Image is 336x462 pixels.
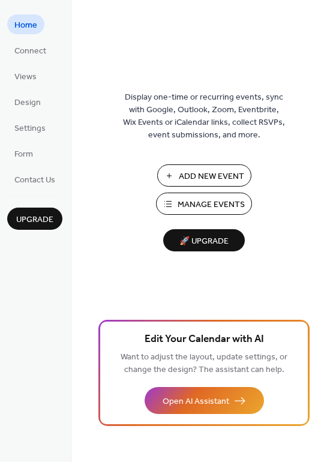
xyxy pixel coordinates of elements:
[7,118,53,137] a: Settings
[145,331,264,348] span: Edit Your Calendar with AI
[170,233,238,250] span: 🚀 Upgrade
[121,349,287,378] span: Want to adjust the layout, update settings, or change the design? The assistant can help.
[163,229,245,251] button: 🚀 Upgrade
[14,122,46,135] span: Settings
[16,214,53,226] span: Upgrade
[163,395,229,408] span: Open AI Assistant
[123,91,285,142] span: Display one-time or recurring events, sync with Google, Outlook, Zoom, Eventbrite, Wix Events or ...
[14,19,37,32] span: Home
[7,208,62,230] button: Upgrade
[14,174,55,187] span: Contact Us
[7,14,44,34] a: Home
[7,169,62,189] a: Contact Us
[14,45,46,58] span: Connect
[14,148,33,161] span: Form
[7,92,48,112] a: Design
[178,199,245,211] span: Manage Events
[14,97,41,109] span: Design
[156,193,252,215] button: Manage Events
[7,40,53,60] a: Connect
[179,170,244,183] span: Add New Event
[145,387,264,414] button: Open AI Assistant
[7,143,40,163] a: Form
[157,164,251,187] button: Add New Event
[14,71,37,83] span: Views
[7,66,44,86] a: Views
